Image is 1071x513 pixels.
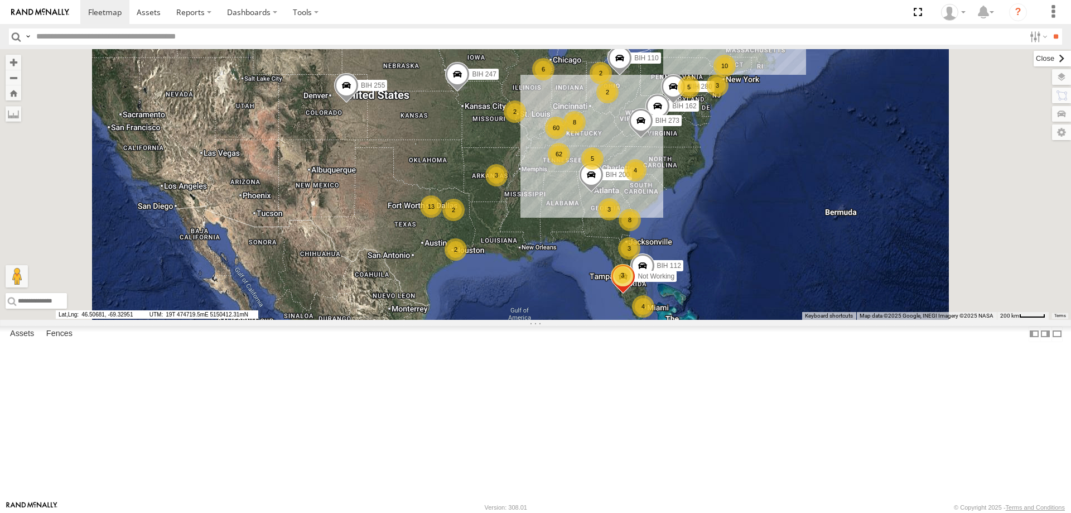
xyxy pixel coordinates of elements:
[1025,28,1049,45] label: Search Filter Options
[997,312,1049,320] button: Map Scale: 200 km per 43 pixels
[545,117,567,139] div: 60
[624,159,647,181] div: 4
[657,262,681,270] span: BIH 112
[678,76,700,98] div: 5
[860,313,993,319] span: Map data ©2025 Google, INEGI Imagery ©2025 NASA
[1029,326,1040,342] label: Dock Summary Table to the Left
[954,504,1065,511] div: © Copyright 2025 -
[6,85,21,100] button: Zoom Home
[532,58,554,80] div: 6
[445,238,467,261] div: 2
[655,117,679,124] span: BIH 273
[420,195,442,218] div: 13
[606,171,630,179] span: BIH 200
[1000,313,1019,319] span: 200 km
[638,272,674,280] span: Not Working
[581,147,604,170] div: 5
[11,8,69,16] img: rand-logo.svg
[1051,326,1063,342] label: Hide Summary Table
[619,209,641,231] div: 8
[6,502,57,513] a: Visit our Website
[56,310,145,319] span: 46.50681, -69.32951
[361,81,385,89] span: BIH 255
[1054,314,1066,318] a: Terms (opens in new tab)
[634,54,658,62] span: BIH 110
[485,164,508,186] div: 3
[618,237,640,260] div: 3
[1052,124,1071,140] label: Map Settings
[23,28,32,45] label: Search Query
[706,74,729,97] div: 3
[472,70,496,78] span: BIH 247
[596,81,619,103] div: 2
[1009,3,1027,21] i: ?
[6,265,28,287] button: Drag Pegman onto the map to open Street View
[611,264,634,286] div: 3
[590,62,612,84] div: 2
[485,504,527,511] div: Version: 308.01
[6,106,21,122] label: Measure
[548,143,570,165] div: 62
[563,111,586,133] div: 8
[6,55,21,70] button: Zoom in
[672,102,696,110] span: BIH 162
[41,326,78,342] label: Fences
[442,199,465,221] div: 2
[4,326,40,342] label: Assets
[1006,504,1065,511] a: Terms and Conditions
[6,70,21,85] button: Zoom out
[598,198,620,220] div: 3
[1040,326,1051,342] label: Dock Summary Table to the Right
[937,4,969,21] div: Nele .
[632,295,654,318] div: 4
[504,100,526,123] div: 2
[805,312,853,320] button: Keyboard shortcuts
[147,310,258,319] span: 19T 474719.5mE 5150412.31mN
[713,55,736,77] div: 10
